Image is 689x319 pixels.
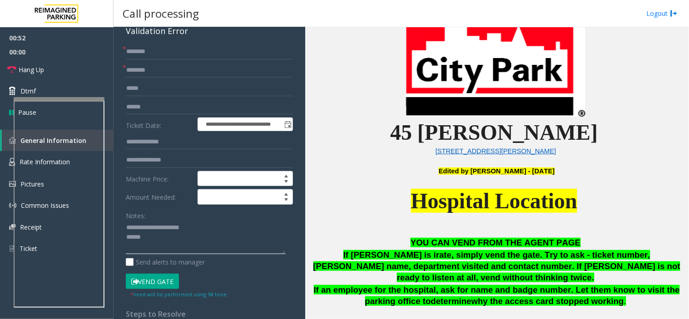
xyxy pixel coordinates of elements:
span: If an employee for the hospital, ask for name and badge number. Let them know to visit the parkin... [314,285,680,306]
img: 'icon' [9,245,15,253]
label: Send alerts to manager [126,257,205,267]
img: 'icon' [9,181,16,187]
a: [STREET_ADDRESS][PERSON_NAME] [436,147,556,155]
span: 45 [PERSON_NAME] [390,120,598,144]
span: Increase value [280,190,292,197]
span: . [624,296,626,306]
h4: Steps to Resolve [126,310,293,319]
a: Logout [647,9,678,18]
small: Vend will be performed using 9# tone [130,291,227,298]
label: Machine Price: [124,171,195,186]
div: Validation Error [126,25,293,37]
span: Decrease value [280,197,292,204]
span: why the access card stopped working [471,296,624,306]
span: Decrease value [280,179,292,186]
span: determine [431,296,471,306]
label: Amount Needed: [124,189,195,205]
span: If [PERSON_NAME] is irate, simply vend the gate. Try to ask - ticket number, [PERSON_NAME] name, ... [313,250,681,282]
span: Increase value [280,172,292,179]
button: Vend Gate [126,274,179,289]
span: YOU CAN VEND FROM THE AGENT PAGE [411,238,580,247]
b: Edited by [PERSON_NAME] - [DATE] [439,167,555,175]
span: Hospital Location [411,189,578,213]
a: General Information [2,130,114,151]
img: logout [670,9,678,18]
label: Notes: [126,208,145,221]
img: 'icon' [9,137,16,144]
span: Hang Up [19,65,44,74]
label: Ticket Date: [124,118,195,131]
img: 'icon' [9,224,15,230]
img: 'icon' [9,202,16,209]
span: Toggle popup [283,118,292,131]
span: Dtmf [20,86,36,96]
img: 'icon' [9,158,15,166]
h3: Call processing [118,2,203,25]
